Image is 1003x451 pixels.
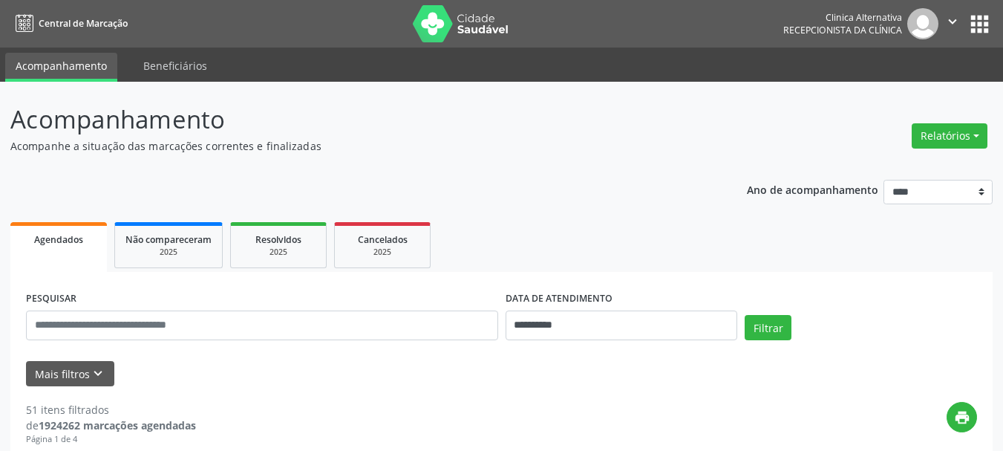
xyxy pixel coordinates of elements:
button: apps [967,11,993,37]
button:  [938,8,967,39]
div: 51 itens filtrados [26,402,196,418]
span: Não compareceram [125,233,212,246]
a: Central de Marcação [10,11,128,36]
div: 2025 [241,247,316,258]
div: Página 1 de 4 [26,433,196,446]
button: Filtrar [745,315,791,340]
p: Acompanhe a situação das marcações correntes e finalizadas [10,138,698,154]
div: 2025 [345,247,419,258]
i:  [944,13,961,30]
label: PESQUISAR [26,288,76,311]
button: Mais filtroskeyboard_arrow_down [26,361,114,387]
label: DATA DE ATENDIMENTO [506,288,612,311]
i: print [954,409,970,426]
span: Resolvidos [255,233,301,246]
span: Cancelados [358,233,408,246]
strong: 1924262 marcações agendadas [39,418,196,432]
i: keyboard_arrow_down [90,366,106,382]
div: Clinica Alternativa [783,11,902,24]
a: Acompanhamento [5,53,117,82]
p: Ano de acompanhamento [747,180,878,198]
div: 2025 [125,247,212,258]
p: Acompanhamento [10,101,698,138]
span: Recepcionista da clínica [783,24,902,36]
button: Relatórios [912,123,987,149]
img: img [907,8,938,39]
button: print [947,402,977,432]
span: Agendados [34,233,83,246]
div: de [26,418,196,433]
span: Central de Marcação [39,17,128,30]
a: Beneficiários [133,53,218,79]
